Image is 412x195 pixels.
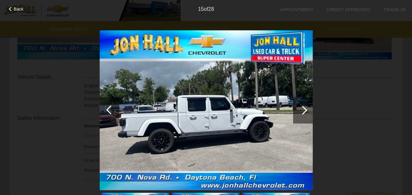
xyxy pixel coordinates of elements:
[280,7,313,12] a: Appointment
[208,6,214,12] span: 28
[326,7,370,12] a: Credit Approved
[14,7,24,11] span: Back
[383,7,405,12] a: Trade-In
[100,30,313,190] img: 15.jpg
[198,6,204,12] span: 15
